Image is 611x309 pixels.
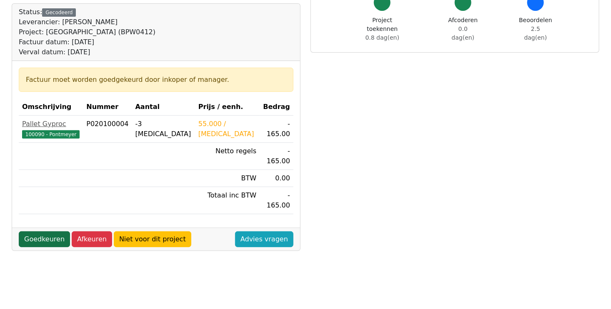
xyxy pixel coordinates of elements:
a: Goedkeuren [19,231,70,247]
a: Niet voor dit project [114,231,191,247]
div: Beoordelen [519,16,552,42]
td: Netto regels [195,143,260,170]
div: Pallet Gyproc [22,119,80,129]
div: -3 [MEDICAL_DATA] [135,119,192,139]
th: Prijs / eenh. [195,99,260,116]
div: Project: [GEOGRAPHIC_DATA] (BPW0412) [19,27,155,37]
td: P020100004 [83,116,132,143]
a: Pallet Gyproc100090 - Pontmeyer [22,119,80,139]
span: 0.8 dag(en) [366,34,399,41]
th: Bedrag [260,99,293,116]
td: - 165.00 [260,116,293,143]
a: Afkeuren [72,231,112,247]
th: Omschrijving [19,99,83,116]
td: Totaal inc BTW [195,187,260,214]
td: - 165.00 [260,187,293,214]
div: Verval datum: [DATE] [19,47,155,57]
div: Project toekennen [358,16,407,42]
th: Aantal [132,99,195,116]
td: - 165.00 [260,143,293,170]
div: Afcoderen [447,16,479,42]
th: Nummer [83,99,132,116]
span: 100090 - Pontmeyer [22,130,80,139]
div: 55.000 / [MEDICAL_DATA] [198,119,256,139]
span: 0.0 dag(en) [452,25,475,41]
div: Factuur datum: [DATE] [19,37,155,47]
td: BTW [195,170,260,187]
div: Factuur moet worden goedgekeurd door inkoper of manager. [26,75,286,85]
div: Status: [19,7,155,57]
a: Advies vragen [235,231,293,247]
div: Gecodeerd [42,8,76,17]
div: Leverancier: [PERSON_NAME] [19,17,155,27]
span: 2.5 dag(en) [524,25,547,41]
td: 0.00 [260,170,293,187]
